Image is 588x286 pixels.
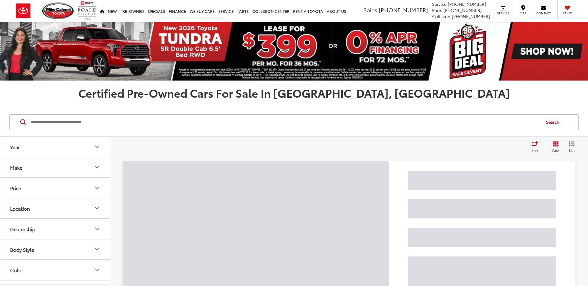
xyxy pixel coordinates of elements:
[379,6,428,14] span: [PHONE_NUMBER]
[10,185,21,191] div: Price
[552,148,560,153] span: Grid
[93,246,101,253] div: Body Style
[536,11,551,15] span: Contact
[30,115,540,130] input: Search by Make, Model, or Keyword
[0,157,111,177] button: MakeMake
[432,7,442,13] span: Parts
[496,11,510,15] span: Service
[10,205,30,211] div: Location
[93,266,101,273] div: Color
[10,144,20,150] div: Year
[540,115,568,130] button: Search
[452,13,490,19] span: [PHONE_NUMBER]
[432,1,447,7] span: Service
[561,11,574,15] span: Saved
[0,260,111,280] button: ColorColor
[569,148,575,153] span: List
[10,164,22,170] div: Make
[93,143,101,150] div: Year
[564,141,579,153] button: List View
[93,205,101,212] div: Location
[0,137,111,157] button: YearYear
[0,239,111,259] button: Body StyleBody Style
[443,7,482,13] span: [PHONE_NUMBER]
[93,164,101,171] div: Make
[10,246,34,252] div: Body Style
[10,226,35,232] div: Dealership
[10,267,23,273] div: Color
[364,6,377,14] span: Sales
[0,219,111,239] button: DealershipDealership
[432,13,450,19] span: Collision
[93,225,101,232] div: Dealership
[516,11,530,15] span: Map
[448,1,486,7] span: [PHONE_NUMBER]
[0,198,111,218] button: LocationLocation
[0,178,111,198] button: PricePrice
[545,141,564,153] button: Grid View
[531,148,538,153] span: Sort
[93,184,101,191] div: Price
[42,2,75,19] img: Mike Calvert Toyota
[528,141,545,153] button: Select sort value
